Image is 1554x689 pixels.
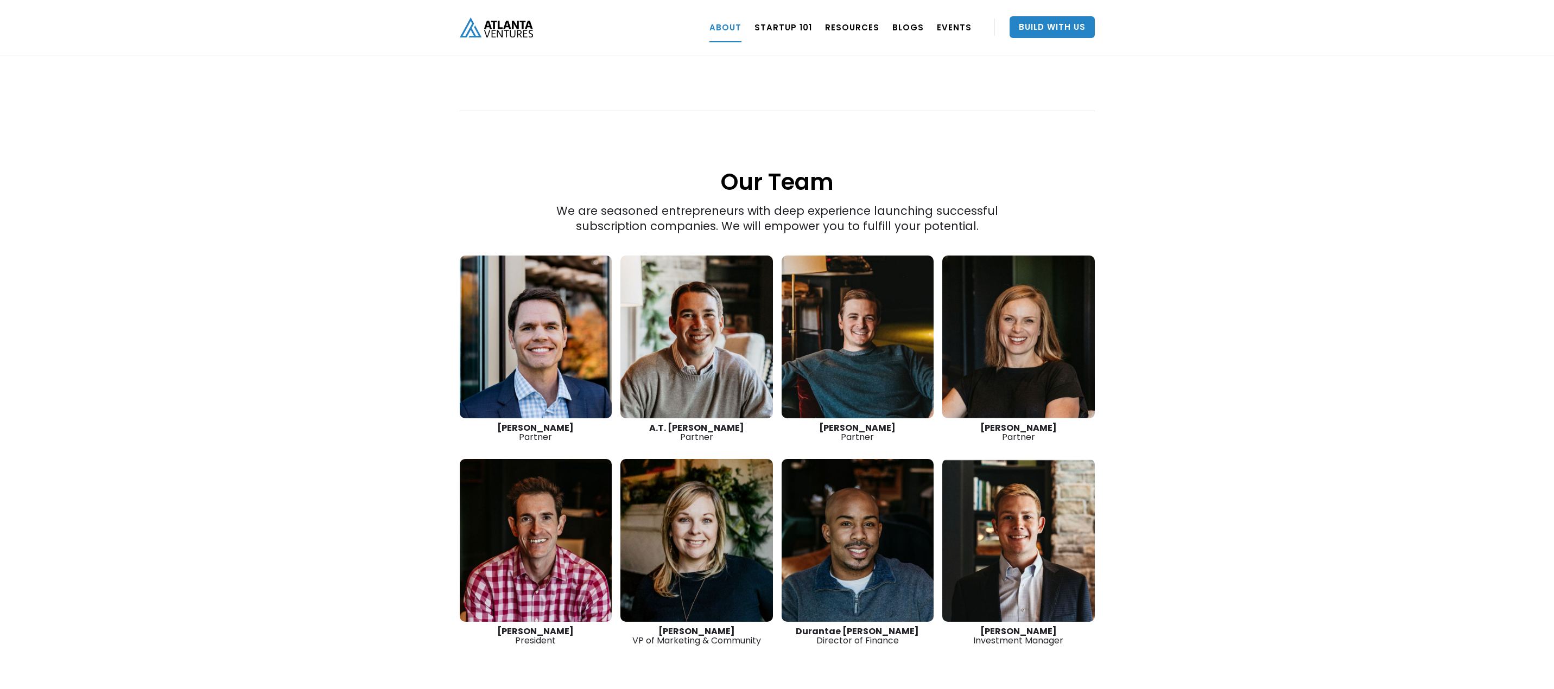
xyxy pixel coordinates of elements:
[460,112,1095,197] h1: Our Team
[782,627,934,645] div: Director of Finance
[754,12,812,42] a: Startup 101
[620,423,773,442] div: Partner
[892,12,924,42] a: BLOGS
[825,12,879,42] a: RESOURCES
[460,627,612,645] div: President
[620,627,773,645] div: VP of Marketing & Community
[942,423,1095,442] div: Partner
[937,12,972,42] a: EVENTS
[796,625,919,637] strong: Durantae [PERSON_NAME]
[658,625,735,637] strong: [PERSON_NAME]
[980,422,1057,434] strong: [PERSON_NAME]
[497,422,574,434] strong: [PERSON_NAME]
[1010,16,1095,38] a: Build With Us
[980,625,1057,637] strong: [PERSON_NAME]
[819,422,896,434] strong: [PERSON_NAME]
[782,423,934,442] div: Partner
[709,12,741,42] a: ABOUT
[649,422,744,434] strong: A.T. [PERSON_NAME]
[942,627,1095,645] div: Investment Manager
[460,423,612,442] div: Partner
[497,625,574,637] strong: [PERSON_NAME]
